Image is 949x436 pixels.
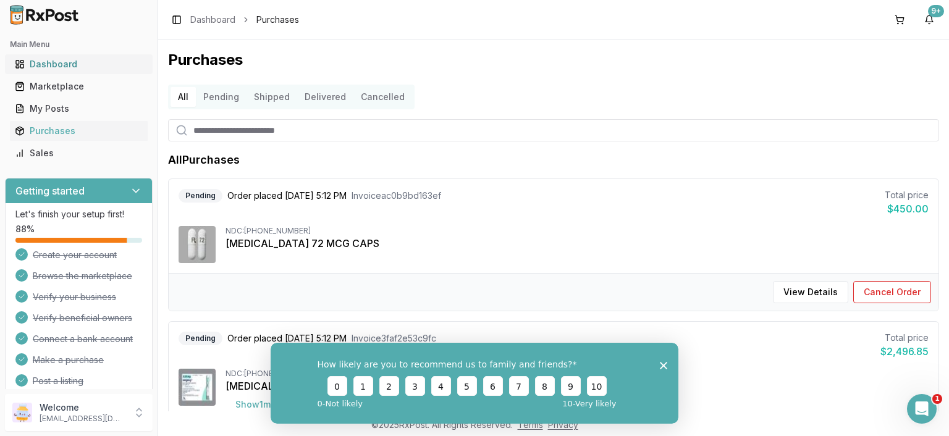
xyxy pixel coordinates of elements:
iframe: Intercom live chat [907,394,937,424]
span: Order placed [DATE] 5:12 PM [227,332,347,345]
div: [MEDICAL_DATA] 72 MCG CAPS [226,236,929,251]
button: Shipped [247,87,297,107]
button: Cancelled [353,87,412,107]
div: Total price [880,332,929,344]
div: 9+ [928,5,944,17]
span: Order placed [DATE] 5:12 PM [227,190,347,202]
nav: breadcrumb [190,14,299,26]
button: Pending [196,87,247,107]
div: $450.00 [885,201,929,216]
span: Invoice ac0b9bd163ef [352,190,441,202]
h1: Purchases [168,50,939,70]
p: [EMAIL_ADDRESS][DOMAIN_NAME] [40,414,125,424]
button: View Details [773,281,848,303]
span: Browse the marketplace [33,270,132,282]
button: Dashboard [5,54,153,74]
span: Invoice 3faf2e53c9fc [352,332,436,345]
div: Pending [179,332,222,345]
button: Show1more item [226,393,316,416]
iframe: Survey from RxPost [271,343,678,424]
img: RxPost Logo [5,5,84,25]
h2: Main Menu [10,40,148,49]
button: Delivered [297,87,353,107]
button: My Posts [5,99,153,119]
span: 88 % [15,223,35,235]
a: Sales [10,142,148,164]
p: Let's finish your setup first! [15,208,142,220]
span: Verify your business [33,291,116,303]
span: Create your account [33,249,117,261]
span: Verify beneficial owners [33,312,132,324]
span: Connect a bank account [33,333,133,345]
img: Linzess 72 MCG CAPS [179,226,216,263]
a: Marketplace [10,75,148,98]
span: Post a listing [33,375,83,387]
button: Cancel Order [853,281,931,303]
div: $2,496.85 [880,344,929,359]
button: 9+ [919,10,939,30]
h3: Getting started [15,183,85,198]
a: My Posts [10,98,148,120]
div: Sales [15,147,143,159]
p: Welcome [40,401,125,414]
span: Make a purchase [33,354,104,366]
button: Purchases [5,121,153,141]
span: 1 [932,394,942,404]
div: NDC: [PHONE_NUMBER] [226,369,929,379]
a: Dashboard [190,14,235,26]
div: Total price [885,189,929,201]
button: All [171,87,196,107]
img: Wegovy 0.25 MG/0.5ML SOAJ [179,369,216,406]
div: NDC: [PHONE_NUMBER] [226,226,929,236]
div: Dashboard [15,58,143,70]
button: Sales [5,143,153,163]
div: [MEDICAL_DATA] 0.25 MG/0.5ML SOAJ [226,379,929,393]
span: Purchases [256,14,299,26]
a: Dashboard [10,53,148,75]
div: Purchases [15,125,143,137]
div: My Posts [15,103,143,115]
button: Marketplace [5,77,153,96]
a: Privacy [548,419,578,430]
h1: All Purchases [168,151,240,169]
a: Purchases [10,120,148,142]
img: User avatar [12,403,32,422]
div: Pending [179,189,222,203]
a: Terms [518,419,543,430]
div: Marketplace [15,80,143,93]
